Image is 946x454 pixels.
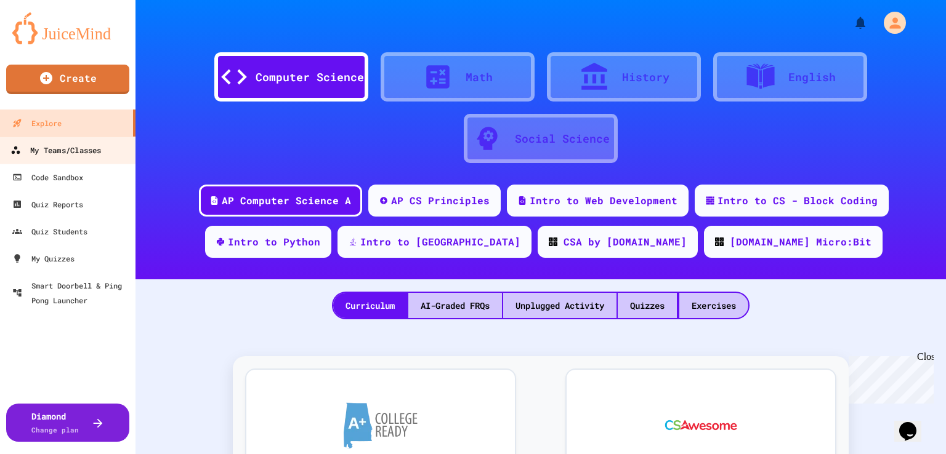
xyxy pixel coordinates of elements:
[549,237,557,246] img: CODE_logo_RGB.png
[503,293,617,318] div: Unplugged Activity
[871,9,909,37] div: My Account
[12,116,62,130] div: Explore
[12,224,87,239] div: Quiz Students
[622,69,669,86] div: History
[408,293,502,318] div: AI-Graded FRQs
[31,410,79,436] div: Diamond
[844,351,934,404] iframe: chat widget
[730,234,871,249] div: [DOMAIN_NAME] Micro:Bit
[12,170,83,185] div: Code Sandbox
[515,130,610,147] div: Social Science
[360,234,520,249] div: Intro to [GEOGRAPHIC_DATA]
[344,402,418,448] img: A+ College Ready
[12,197,83,212] div: Quiz Reports
[12,278,131,308] div: Smart Doorbell & Ping Pong Launcher
[564,234,687,249] div: CSA by [DOMAIN_NAME]
[228,234,320,249] div: Intro to Python
[894,405,934,442] iframe: chat widget
[256,69,364,86] div: Computer Science
[679,293,748,318] div: Exercises
[788,69,836,86] div: English
[718,193,878,208] div: Intro to CS - Block Coding
[12,251,75,266] div: My Quizzes
[12,12,123,44] img: logo-orange.svg
[10,143,101,158] div: My Teams/Classes
[6,404,129,442] button: DiamondChange plan
[466,69,493,86] div: Math
[391,193,490,208] div: AP CS Principles
[6,65,129,94] a: Create
[31,425,79,434] span: Change plan
[530,193,677,208] div: Intro to Web Development
[5,5,85,78] div: Chat with us now!Close
[715,237,724,246] img: CODE_logo_RGB.png
[618,293,677,318] div: Quizzes
[830,12,871,33] div: My Notifications
[333,293,407,318] div: Curriculum
[222,193,351,208] div: AP Computer Science A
